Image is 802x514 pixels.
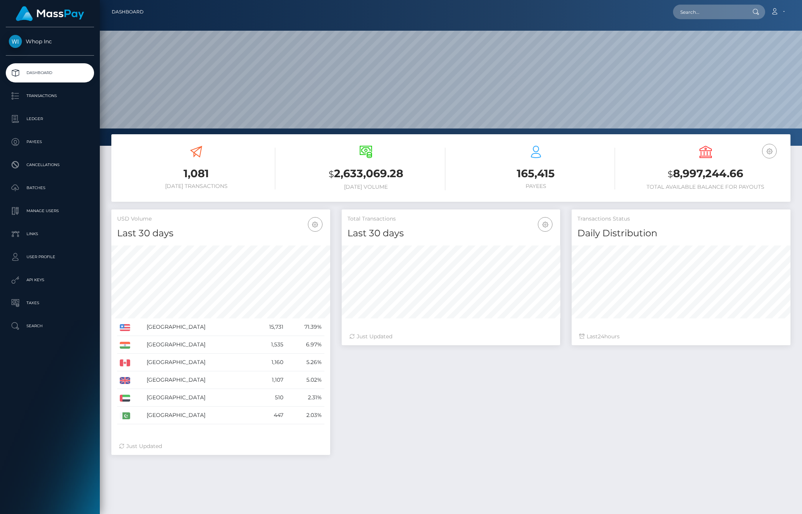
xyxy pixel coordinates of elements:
p: Manage Users [9,205,91,217]
a: Taxes [6,293,94,313]
input: Search... [673,5,745,19]
a: User Profile [6,247,94,267]
a: Batches [6,178,94,198]
div: Last hours [579,333,783,341]
img: MassPay Logo [16,6,84,21]
h4: Daily Distribution [577,227,785,240]
td: [GEOGRAPHIC_DATA] [144,318,253,336]
td: 447 [253,407,286,424]
p: Search [9,320,91,332]
p: Ledger [9,113,91,125]
img: CA.png [120,359,130,366]
img: IN.png [120,342,130,349]
h3: 1,081 [117,166,275,181]
td: [GEOGRAPHIC_DATA] [144,336,253,354]
a: Transactions [6,86,94,105]
h3: 8,997,244.66 [627,166,785,182]
h3: 2,633,069.28 [287,166,445,182]
td: 2.03% [286,407,324,424]
span: 24 [598,333,604,340]
a: Cancellations [6,155,94,175]
td: 5.02% [286,371,324,389]
td: 510 [253,389,286,407]
td: 1,160 [253,354,286,371]
p: Taxes [9,297,91,309]
h4: Last 30 days [347,227,555,240]
td: 6.97% [286,336,324,354]
a: Payees [6,132,94,152]
td: [GEOGRAPHIC_DATA] [144,371,253,389]
p: API Keys [9,274,91,286]
img: PK.png [120,412,130,419]
span: Whop Inc [6,38,94,45]
a: Links [6,224,94,244]
p: Batches [9,182,91,194]
h6: Total Available Balance for Payouts [627,184,785,190]
h6: Payees [457,183,615,189]
p: Payees [9,136,91,148]
h4: Last 30 days [117,227,324,240]
a: Search [6,316,94,336]
a: Dashboard [112,4,144,20]
p: Dashboard [9,67,91,79]
h5: Total Transactions [347,215,555,223]
h3: 165,415 [457,166,615,181]
p: User Profile [9,251,91,263]
td: 1,107 [253,371,286,389]
td: 71.39% [286,318,324,336]
td: [GEOGRAPHIC_DATA] [144,354,253,371]
img: Whop Inc [9,35,22,48]
h6: [DATE] Volume [287,184,445,190]
img: AE.png [120,395,130,402]
td: 15,731 [253,318,286,336]
td: 5.26% [286,354,324,371]
small: $ [329,169,334,180]
h6: [DATE] Transactions [117,183,275,189]
a: Dashboard [6,63,94,82]
h5: USD Volume [117,215,324,223]
img: US.png [120,324,130,331]
div: Just Updated [119,442,322,450]
td: [GEOGRAPHIC_DATA] [144,407,253,424]
p: Cancellations [9,159,91,171]
a: API Keys [6,270,94,290]
a: Ledger [6,109,94,128]
td: [GEOGRAPHIC_DATA] [144,389,253,407]
td: 2.31% [286,389,324,407]
p: Links [9,228,91,240]
p: Transactions [9,90,91,102]
img: GB.png [120,377,130,384]
small: $ [668,169,673,180]
h5: Transactions Status [577,215,785,223]
a: Manage Users [6,201,94,221]
td: 1,535 [253,336,286,354]
div: Just Updated [349,333,553,341]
